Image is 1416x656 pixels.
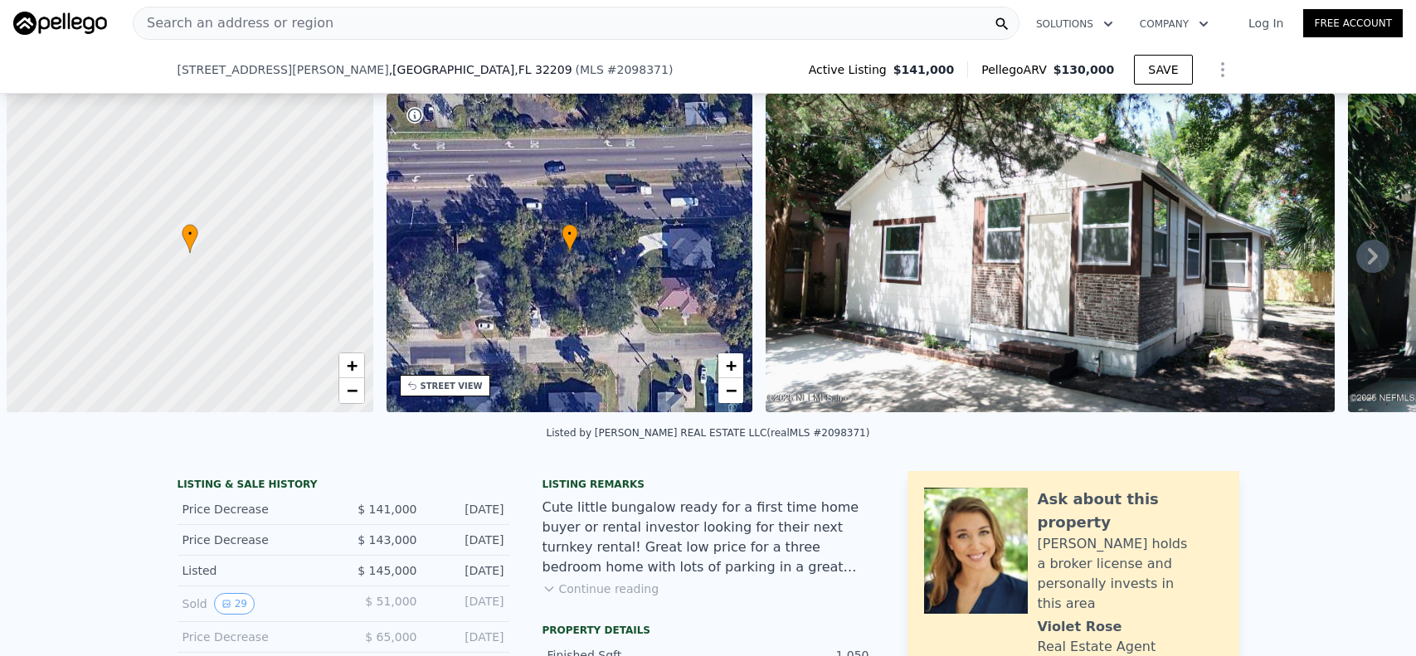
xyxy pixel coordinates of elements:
[514,63,572,76] span: , FL 32209
[365,595,416,608] span: $ 51,000
[543,498,874,577] div: Cute little bungalow ready for a first time home buyer or rental investor looking for their next ...
[358,503,416,516] span: $ 141,000
[182,562,330,579] div: Listed
[346,355,357,376] span: +
[1303,9,1403,37] a: Free Account
[431,629,504,645] div: [DATE]
[339,353,364,378] a: Zoom in
[431,593,504,615] div: [DATE]
[1038,617,1122,637] div: Violet Rose
[358,564,416,577] span: $ 145,000
[182,224,198,253] div: •
[1134,55,1192,85] button: SAVE
[1038,534,1223,614] div: [PERSON_NAME] holds a broker license and personally invests in this area
[182,532,330,548] div: Price Decrease
[981,61,1053,78] span: Pellego ARV
[580,63,604,76] span: MLS
[389,61,572,78] span: , [GEOGRAPHIC_DATA]
[543,478,874,491] div: Listing remarks
[718,353,743,378] a: Zoom in
[893,61,955,78] span: $141,000
[214,593,255,615] button: View historical data
[562,224,578,253] div: •
[543,581,659,597] button: Continue reading
[726,380,737,401] span: −
[431,501,504,518] div: [DATE]
[607,63,669,76] span: # 2098371
[576,61,674,78] div: ( )
[547,427,870,439] div: Listed by [PERSON_NAME] REAL ESTATE LLC (realMLS #2098371)
[1023,9,1126,39] button: Solutions
[134,13,333,33] span: Search an address or region
[339,378,364,403] a: Zoom out
[346,380,357,401] span: −
[543,624,874,637] div: Property details
[178,478,509,494] div: LISTING & SALE HISTORY
[809,61,893,78] span: Active Listing
[182,629,330,645] div: Price Decrease
[178,61,389,78] span: [STREET_ADDRESS][PERSON_NAME]
[182,226,198,241] span: •
[1038,488,1223,534] div: Ask about this property
[562,226,578,241] span: •
[365,630,416,644] span: $ 65,000
[766,94,1335,412] img: Sale: 167113987 Parcel: 34127061
[182,501,330,518] div: Price Decrease
[358,533,416,547] span: $ 143,000
[726,355,737,376] span: +
[13,12,107,35] img: Pellego
[431,562,504,579] div: [DATE]
[1053,63,1115,76] span: $130,000
[421,380,483,392] div: STREET VIEW
[431,532,504,548] div: [DATE]
[1229,15,1303,32] a: Log In
[182,593,330,615] div: Sold
[718,378,743,403] a: Zoom out
[1126,9,1222,39] button: Company
[1206,53,1239,86] button: Show Options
